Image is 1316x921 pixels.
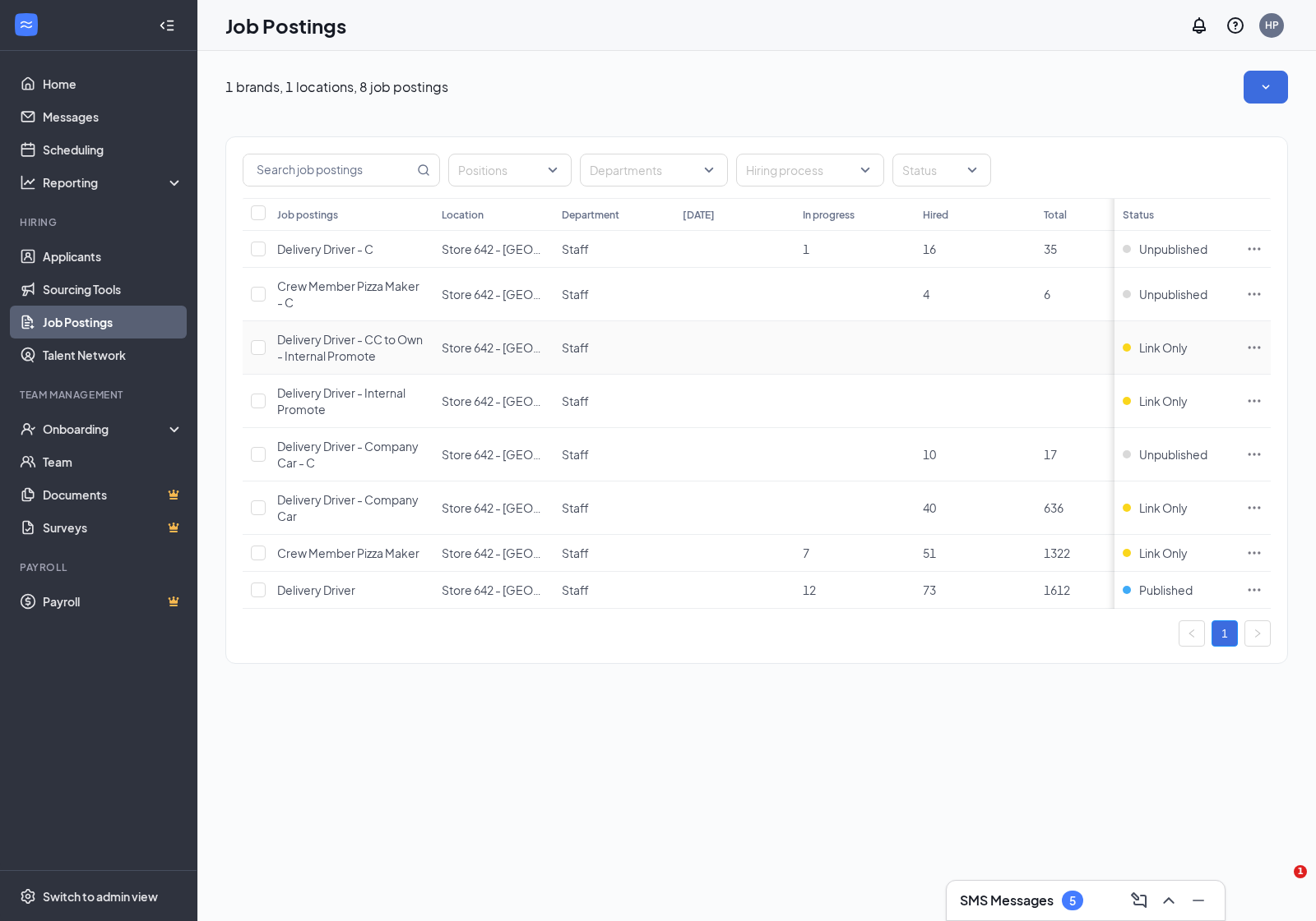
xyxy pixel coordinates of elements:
[442,287,623,302] span: Store 642 - [GEOGRAPHIC_DATA]
[43,585,183,618] a: PayrollCrown
[1212,620,1238,647] li: 1
[277,332,423,363] span: Delivery Driver - CC to Own - Internal Promote
[433,375,554,428] td: Store 642 - Pembroke
[1244,71,1288,104] button: SmallChevronDown
[554,428,674,481] td: Staff
[442,583,623,597] span: Store 642 - [GEOGRAPHIC_DATA]
[562,242,589,256] span: Staff
[1246,446,1263,463] svg: Ellipses
[277,242,373,256] span: Delivery Driver - C
[562,340,589,355] span: Staff
[277,583,355,597] span: Delivery Driver
[43,67,183,100] a: Home
[243,154,414,186] input: Search job postings
[923,287,929,302] span: 4
[433,268,554,321] td: Store 642 - Pembroke
[554,268,674,321] td: Staff
[562,500,589,515] span: Staff
[803,546,809,560] span: 7
[433,321,554,375] td: Store 642 - Pembroke
[923,242,936,256] span: 16
[554,535,674,572] td: Staff
[803,583,816,597] span: 12
[1189,16,1209,35] svg: Notifications
[1036,198,1156,231] th: Total
[43,174,184,191] div: Reporting
[20,388,180,402] div: Team Management
[923,447,936,462] span: 10
[277,385,405,417] span: Delivery Driver - Internal Promote
[442,242,623,256] span: Store 642 - [GEOGRAPHIC_DATA]
[20,215,180,229] div: Hiring
[18,16,35,33] svg: WorkstreamLogo
[562,447,589,462] span: Staff
[43,240,183,273] a: Applicants
[923,546,936,560] span: 51
[20,421,36,437] svg: UserCheck
[20,888,36,905] svg: Settings
[1156,887,1182,914] button: ChevronUp
[1246,393,1263,409] svg: Ellipses
[1139,545,1188,561] span: Link Only
[43,273,183,306] a: Sourcing Tools
[1179,620,1205,647] button: left
[20,174,36,191] svg: Analysis
[1246,286,1263,302] svg: Ellipses
[1139,286,1207,302] span: Unpublished
[1129,891,1149,910] svg: ComposeMessage
[1069,894,1076,908] div: 5
[433,572,554,609] td: Store 642 - Pembroke
[562,546,589,560] span: Staff
[43,445,183,478] a: Team
[562,583,589,597] span: Staff
[417,163,430,177] svg: MagnifyingGlass
[1294,865,1307,878] span: 1
[433,481,554,535] td: Store 642 - Pembroke
[43,100,183,133] a: Messages
[225,12,346,39] h1: Job Postings
[1044,583,1070,597] span: 1612
[277,546,419,560] span: Crew Member Pizza Maker
[554,375,674,428] td: Staff
[433,231,554,268] td: Store 642 - Pembroke
[1044,546,1070,560] span: 1322
[43,306,183,338] a: Job Postings
[1114,198,1238,231] th: Status
[1139,393,1188,409] span: Link Only
[923,583,936,597] span: 73
[562,208,619,222] div: Department
[674,198,795,231] th: [DATE]
[1044,500,1063,515] span: 636
[803,242,809,256] span: 1
[1139,500,1188,516] span: Link Only
[43,421,169,437] div: Onboarding
[1189,891,1208,910] svg: Minimize
[1044,242,1057,256] span: 35
[1044,287,1050,302] span: 6
[43,338,183,371] a: Talent Network
[442,546,623,560] span: Store 642 - [GEOGRAPHIC_DATA]
[159,17,175,34] svg: Collapse
[923,500,936,515] span: 40
[1226,16,1245,35] svg: QuestionInfo
[1246,241,1263,257] svg: Ellipses
[43,133,183,166] a: Scheduling
[1244,620,1271,647] button: right
[442,340,623,355] span: Store 642 - [GEOGRAPHIC_DATA]
[442,500,623,515] span: Store 642 - [GEOGRAPHIC_DATA]
[442,394,623,408] span: Store 642 - [GEOGRAPHIC_DATA]
[795,198,915,231] th: In progress
[1258,79,1274,95] svg: SmallChevronDown
[43,478,183,511] a: DocumentsCrown
[1139,339,1188,356] span: Link Only
[1260,865,1300,905] iframe: Intercom live chat
[562,394,589,408] span: Staff
[43,511,183,544] a: SurveysCrown
[225,78,448,96] p: 1 brands, 1 locations, 8 job postings
[554,481,674,535] td: Staff
[433,428,554,481] td: Store 642 - Pembroke
[1244,620,1271,647] li: Next Page
[277,208,338,222] div: Job postings
[1246,339,1263,356] svg: Ellipses
[1044,447,1057,462] span: 17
